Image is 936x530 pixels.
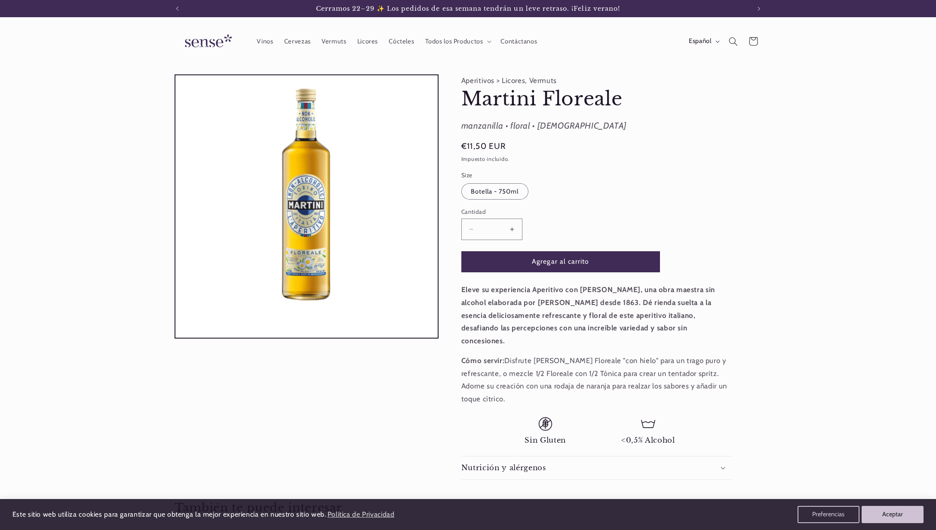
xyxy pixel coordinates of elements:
p: Disfrute [PERSON_NAME] Floreale "con hielo" para un trago puro y refrescante, o mezcle 1/2 Florea... [461,354,732,405]
button: Aceptar [862,506,924,523]
label: Botella - 750ml [461,183,528,200]
strong: Cómo servir: [461,356,505,365]
span: <0,5% Alcohol [621,436,675,445]
span: Español [689,37,711,46]
media-gallery: Visor de la galería [175,74,439,339]
span: Licores [357,37,378,46]
span: Este sitio web utiliza cookies para garantizar que obtenga la mejor experiencia en nuestro sitio ... [12,510,326,518]
a: Vermuts [316,32,352,51]
h1: Martini Floreale [461,87,732,111]
span: Contáctanos [500,37,537,46]
button: Preferencias [798,506,859,523]
img: Sense [175,29,239,54]
summary: Búsqueda [724,31,743,51]
span: Todos los Productos [425,37,483,46]
button: Español [683,33,723,50]
legend: Size [461,171,473,179]
product-info: Aperitivos > Licores, Vermuts [461,74,732,480]
a: Vinos [252,32,279,51]
a: Contáctanos [495,32,543,51]
span: Vermuts [322,37,346,46]
a: Cócteles [384,32,420,51]
summary: Nutrición y alérgenos [461,456,732,479]
span: €11,50 EUR [461,140,506,152]
span: Cerramos 22–29 ✨ Los pedidos de esa semana tendrán un leve retraso. ¡Feliz verano! [316,5,620,12]
div: manzanilla • floral • [DEMOGRAPHIC_DATA] [461,118,732,134]
a: Licores [352,32,384,51]
span: Cócteles [389,37,414,46]
a: Sense [171,26,242,57]
div: Impuesto incluido. [461,155,732,164]
span: Sin Gluten [525,436,566,445]
button: Agregar al carrito [461,251,660,272]
a: Cervezas [279,32,316,51]
strong: Eleve su experiencia Aperitivo con [PERSON_NAME], una obra maestra sin alcohol elaborada por [PER... [461,285,715,345]
summary: Todos los Productos [420,32,495,51]
span: Cervezas [284,37,311,46]
label: Cantidad [461,207,660,216]
h2: Nutrición y alérgenos [461,463,546,472]
span: Vinos [257,37,273,46]
a: Política de Privacidad (opens in a new tab) [326,507,396,522]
